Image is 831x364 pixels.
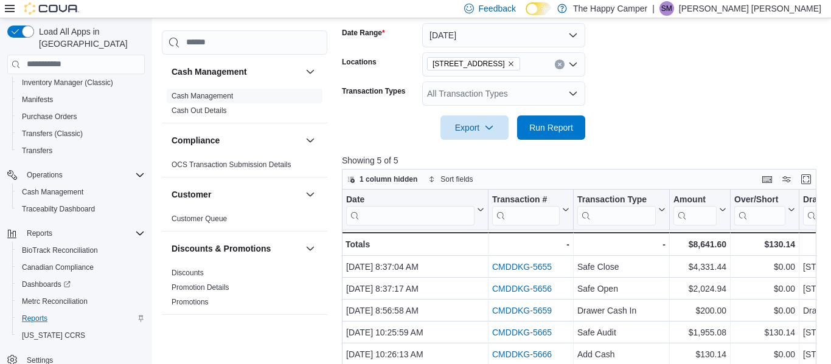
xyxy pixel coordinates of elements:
button: Transfers (Classic) [12,125,150,142]
button: 1 column hidden [342,172,422,187]
div: [DATE] 8:37:04 AM [346,259,484,274]
a: Promotion Details [172,283,229,292]
span: Traceabilty Dashboard [17,202,145,216]
a: Customer Queue [172,215,227,223]
span: Transfers [22,146,52,156]
span: Dashboards [22,280,71,289]
button: Operations [22,168,68,182]
div: Date [346,194,475,225]
div: Transaction Type [577,194,656,206]
span: Run Report [529,122,573,134]
label: Locations [342,57,377,67]
button: Open list of options [568,60,578,69]
span: BioTrack Reconciliation [22,246,98,255]
p: | [652,1,655,16]
div: [DATE] 10:25:59 AM [346,325,484,340]
span: Metrc Reconciliation [17,294,145,309]
div: Sutton Mayes [659,1,674,16]
span: Reports [27,228,52,238]
div: Drawer Cash In [577,303,666,318]
p: The Happy Camper [573,1,647,16]
span: Reports [22,314,47,323]
button: Open list of options [568,89,578,98]
div: $130.14 [673,347,726,362]
div: Safe Open [577,281,666,296]
button: Reports [12,310,150,327]
a: Traceabilty Dashboard [17,202,100,216]
a: CMDDKG-5659 [492,306,552,315]
span: Customer Queue [172,214,227,224]
button: Finance [303,325,318,339]
span: Discounts [172,268,204,278]
button: [US_STATE] CCRS [12,327,150,344]
button: Remove 321 East Blvd - C from selection in this group [507,60,515,67]
a: BioTrack Reconciliation [17,243,103,258]
h3: Compliance [172,134,220,146]
a: Metrc Reconciliation [17,294,92,309]
a: [US_STATE] CCRS [17,328,90,343]
h3: Finance [172,326,204,338]
label: Transaction Types [342,86,405,96]
span: OCS Transaction Submission Details [172,160,291,170]
span: Cash Management [22,187,83,197]
button: Run Report [517,115,585,140]
button: Operations [2,167,150,184]
h3: Cash Management [172,66,247,78]
div: Over/Short [734,194,785,225]
div: Transaction # URL [492,194,560,225]
div: $0.00 [734,347,795,362]
div: $130.14 [734,237,795,252]
button: Discounts & Promotions [303,241,318,256]
button: Traceabilty Dashboard [12,201,150,218]
div: Safe Close [577,259,666,274]
div: Compliance [162,157,327,177]
div: Cash Management [162,89,327,123]
span: Traceabilty Dashboard [22,204,95,214]
a: Dashboards [17,277,75,292]
span: Feedback [479,2,516,15]
a: CMDDKG-5655 [492,262,552,272]
a: Promotions [172,298,209,306]
div: $4,331.44 [673,259,726,274]
button: Amount [673,194,726,225]
a: Transfers [17,143,57,158]
a: OCS Transaction Submission Details [172,160,291,169]
span: Operations [22,168,145,182]
button: Canadian Compliance [12,259,150,276]
span: Sort fields [440,174,473,184]
div: Amount [673,194,717,206]
span: Inventory Manager (Classic) [17,75,145,90]
span: Purchase Orders [17,109,145,124]
p: [PERSON_NAME] [PERSON_NAME] [679,1,821,16]
button: Cash Management [12,184,150,201]
button: [DATE] [422,23,585,47]
span: Transfers (Classic) [22,129,83,139]
span: Transfers [17,143,145,158]
span: [STREET_ADDRESS] [433,58,505,70]
div: [DATE] 10:26:13 AM [346,347,484,362]
a: Dashboards [12,276,150,293]
span: Purchase Orders [22,112,77,122]
div: $8,641.60 [673,237,726,252]
button: Sort fields [423,172,478,187]
span: Metrc Reconciliation [22,297,88,306]
span: Load All Apps in [GEOGRAPHIC_DATA] [34,26,145,50]
div: [DATE] 8:56:58 AM [346,303,484,318]
button: Export [440,115,509,140]
div: Over/Short [734,194,785,206]
div: Transaction Type [577,194,656,225]
div: Transaction # [492,194,560,206]
span: Promotion Details [172,283,229,292]
a: Cash Management [172,92,233,100]
div: $0.00 [734,281,795,296]
div: Customer [162,211,327,231]
span: BioTrack Reconciliation [17,243,145,258]
a: Canadian Compliance [17,260,99,275]
a: Reports [17,311,52,326]
button: BioTrack Reconciliation [12,242,150,259]
button: Customer [303,187,318,202]
span: SM [661,1,672,16]
button: Compliance [303,133,318,148]
img: Cova [24,2,79,15]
